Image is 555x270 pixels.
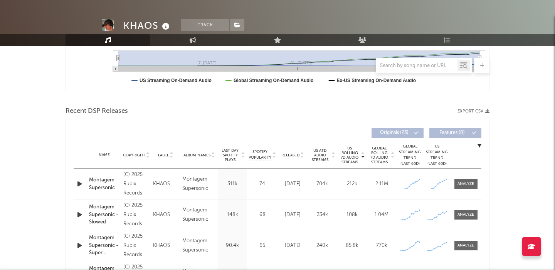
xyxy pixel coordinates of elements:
[429,128,481,138] button: Features(0)
[372,128,424,138] button: Originals(23)
[249,242,276,250] div: 65
[183,153,210,158] span: Album Names
[280,211,306,219] div: [DATE]
[153,241,178,250] div: KHAOS
[153,210,178,220] div: KHAOS
[123,153,145,158] span: Copyright
[369,211,395,219] div: 1.04M
[249,211,276,219] div: 68
[158,153,169,158] span: Label
[153,179,178,189] div: KHAOS
[337,78,416,83] text: Ex-US Streaming On-Demand Audio
[249,149,271,161] span: Spotify Popularity
[457,109,489,114] button: Export CSV
[369,242,395,250] div: 770k
[89,176,119,191] a: Montagem Supersonic
[369,180,395,188] div: 2.11M
[89,234,119,257] a: Montagem Supersonic - Super Slowed
[123,170,149,198] div: (C) 2025 Rubix Records
[249,180,276,188] div: 74
[89,152,119,158] div: Name
[123,232,149,260] div: (C) 2025 Rubix Records
[425,144,449,167] div: US Streaming Trend (Last 60D)
[66,107,128,116] span: Recent DSP Releases
[280,180,306,188] div: [DATE]
[182,175,216,193] div: Montagem Supersonic
[281,153,299,158] span: Released
[89,203,119,226] a: Montagem Supersonic - Slowed
[399,144,422,167] div: Global Streaming Trend (Last 60D)
[339,146,360,164] span: US Rolling 7D Audio Streams
[339,211,365,219] div: 108k
[123,201,149,229] div: (C) 2025 Rubix Records
[280,242,306,250] div: [DATE]
[434,131,470,135] span: Features ( 0 )
[220,180,245,188] div: 311k
[309,148,331,162] span: US ATD Audio Streams
[220,242,245,250] div: 90.4k
[220,211,245,219] div: 148k
[234,78,314,83] text: Global Streaming On-Demand Audio
[339,180,365,188] div: 212k
[220,148,240,162] span: Last Day Spotify Plays
[377,131,412,135] span: Originals ( 23 )
[309,242,335,250] div: 240k
[181,19,229,31] button: Track
[339,242,365,250] div: 85.8k
[182,236,216,255] div: Montagem Supersonic
[182,206,216,224] div: Montagem Supersonic
[309,211,335,219] div: 334k
[369,146,390,164] span: Global Rolling 7D Audio Streams
[376,63,457,69] input: Search by song name or URL
[140,78,212,83] text: US Streaming On-Demand Audio
[123,19,172,32] div: KHAOS
[309,180,335,188] div: 704k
